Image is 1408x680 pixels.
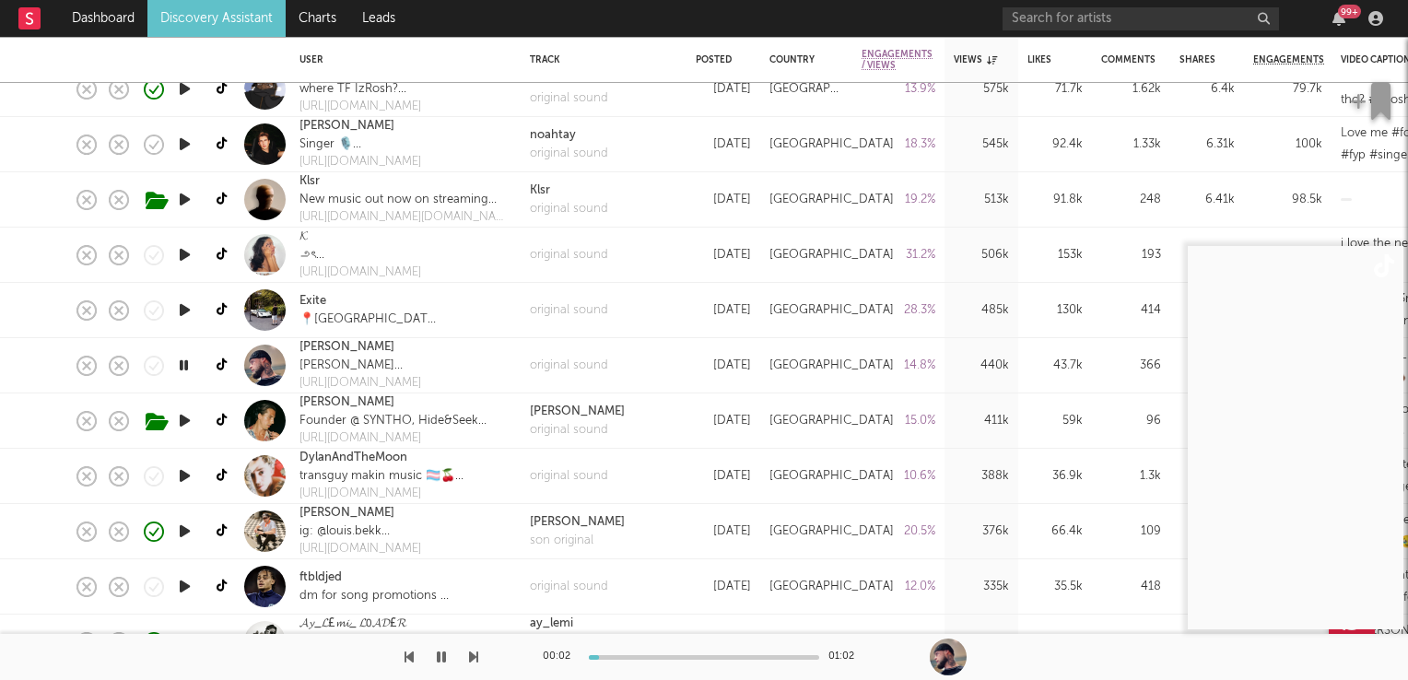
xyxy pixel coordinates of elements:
[1101,355,1161,377] div: 366
[299,153,421,171] a: [URL][DOMAIN_NAME]
[1101,631,1161,653] div: 257
[299,246,511,264] div: ౨ৎ moodboards <3 pr/collabs ⬇️ [EMAIL_ADDRESS][DOMAIN_NAME] 💌
[1101,54,1156,65] div: Comments
[862,576,935,598] div: 12.0 %
[530,633,608,651] div: Loader
[530,578,608,596] a: original sound
[954,299,1009,322] div: 485k
[696,134,751,156] div: [DATE]
[1101,576,1161,598] div: 418
[769,355,894,377] div: [GEOGRAPHIC_DATA]
[299,80,511,99] div: where TF IzRosh? 📧: [EMAIL_ADDRESS][DOMAIN_NAME] DRUM KIT ⬇️
[530,357,608,375] a: original sound
[954,576,1009,598] div: 335k
[1101,189,1161,211] div: 248
[530,301,608,320] a: original sound
[530,126,608,145] a: noahtay
[1179,54,1215,65] div: Shares
[1027,410,1083,432] div: 59k
[954,521,1009,543] div: 376k
[954,631,1009,653] div: 324k
[1253,631,1322,653] div: 71.2k
[696,78,751,100] div: [DATE]
[828,646,865,668] div: 01:02
[769,244,894,266] div: [GEOGRAPHIC_DATA]
[696,244,751,266] div: [DATE]
[769,576,894,598] div: [GEOGRAPHIC_DATA]
[1101,134,1161,156] div: 1.33k
[1101,244,1161,266] div: 193
[769,631,894,653] div: [GEOGRAPHIC_DATA]
[299,191,511,209] div: New music out now on streaming [DOMAIN_NAME][EMAIL_ADDRESS][DOMAIN_NAME]
[696,54,742,65] div: Posted
[696,299,751,322] div: [DATE]
[299,485,511,503] a: [URL][DOMAIN_NAME]
[530,532,625,550] div: son original
[862,465,935,487] div: 10.6 %
[530,145,608,163] a: original sound
[1101,465,1161,487] div: 1.3k
[954,465,1009,487] div: 388k
[954,189,1009,211] div: 513k
[299,54,502,65] div: User
[299,522,446,541] div: ig: @louis.bekk JOIN NEXT POP-UP!!!! ⬇️
[1027,355,1083,377] div: 43.7k
[696,465,751,487] div: [DATE]
[299,264,511,282] a: [URL][DOMAIN_NAME]
[1253,54,1324,65] span: Engagements
[530,615,608,651] a: ay_lemiLoader
[1003,7,1279,30] input: Search for artists
[1027,299,1083,322] div: 130k
[530,54,668,65] div: Track
[696,189,751,211] div: [DATE]
[1179,576,1235,598] div: 4.41k
[1027,78,1083,100] div: 71.7k
[954,78,1009,100] div: 575k
[1179,521,1235,543] div: 10.6k
[1253,134,1322,156] div: 100k
[299,311,440,329] div: 📍[GEOGRAPHIC_DATA] 📸:Sony a6700 📩Dm for shoots Media for @Torquetourss
[769,54,834,65] div: Country
[530,403,625,421] div: [PERSON_NAME]
[954,244,1009,266] div: 506k
[1179,355,1235,377] div: 21.1k
[1027,189,1083,211] div: 91.8k
[862,355,935,377] div: 14.8 %
[299,540,446,558] a: [URL][DOMAIN_NAME]
[530,182,608,200] div: Klsr
[299,587,455,605] div: dm for song promotions 🎶 banned at 35k.
[299,172,320,191] a: Klsr
[769,410,894,432] div: [GEOGRAPHIC_DATA]
[530,89,608,108] div: original sound
[530,421,625,440] a: original sound
[299,208,511,227] div: [URL][DOMAIN_NAME][DOMAIN_NAME]
[299,98,511,116] a: [URL][DOMAIN_NAME]
[299,228,308,246] a: 𝓚
[1253,78,1322,100] div: 79.7k
[1101,521,1161,543] div: 109
[530,200,608,218] a: original sound
[769,78,843,100] div: [GEOGRAPHIC_DATA]
[299,504,394,522] a: [PERSON_NAME]
[299,292,326,311] a: Exite
[862,78,935,100] div: 13.9 %
[530,513,625,532] a: [PERSON_NAME]
[954,54,997,65] div: Views
[696,410,751,432] div: [DATE]
[299,412,511,430] div: Founder @ SYNTHO, Hide&Seek Festival, You&Me.
[1179,299,1235,322] div: 6.89k
[862,49,933,71] span: Engagements / Views
[530,246,608,264] a: original sound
